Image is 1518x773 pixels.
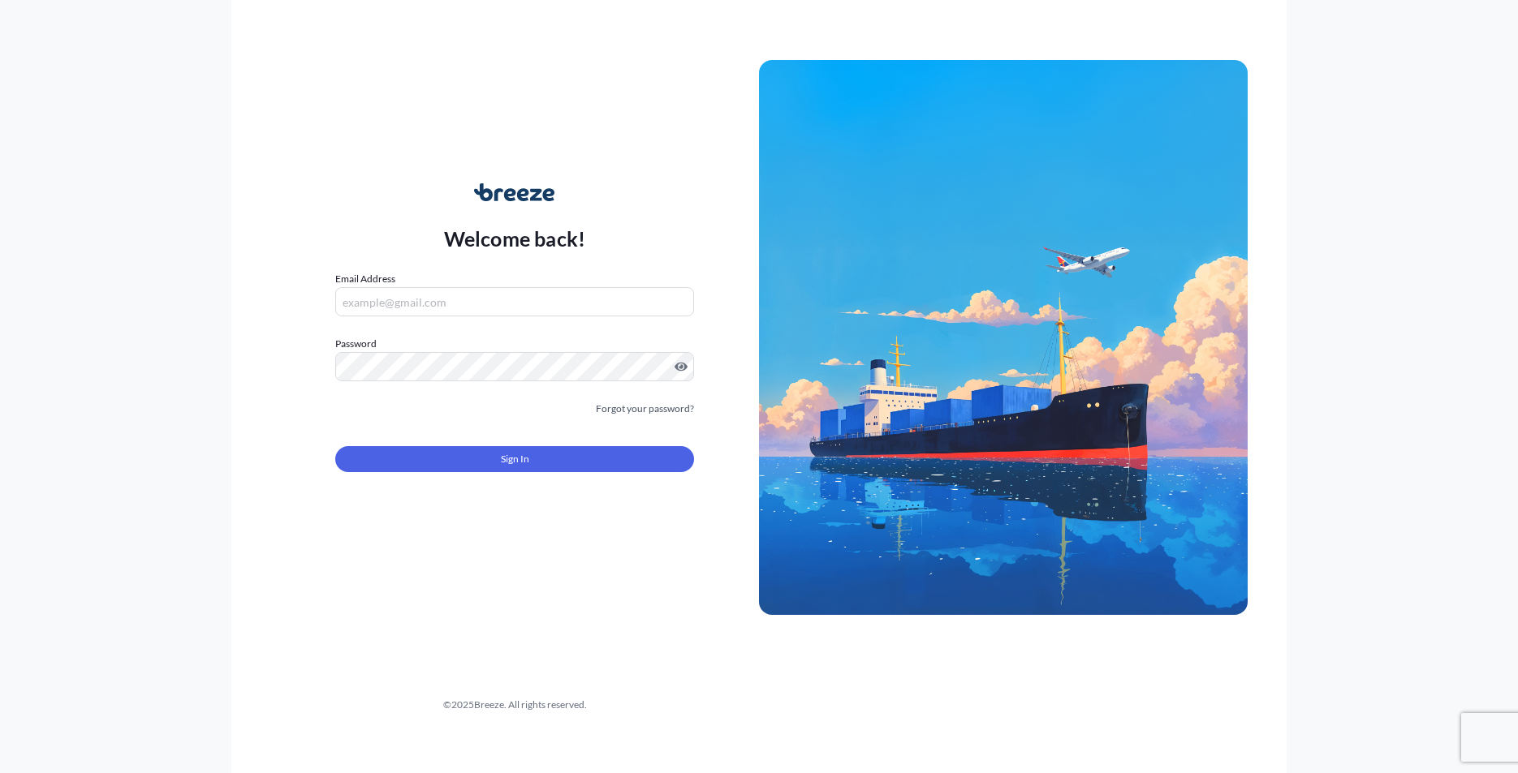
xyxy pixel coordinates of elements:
[335,446,694,472] button: Sign In
[759,60,1248,615] img: Ship illustration
[270,697,759,713] div: © 2025 Breeze. All rights reserved.
[596,401,694,417] a: Forgot your password?
[501,451,529,467] span: Sign In
[335,336,694,352] label: Password
[335,287,694,316] input: example@gmail.com
[675,360,688,373] button: Show password
[444,225,586,251] p: Welcome back!
[335,271,395,287] label: Email Address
